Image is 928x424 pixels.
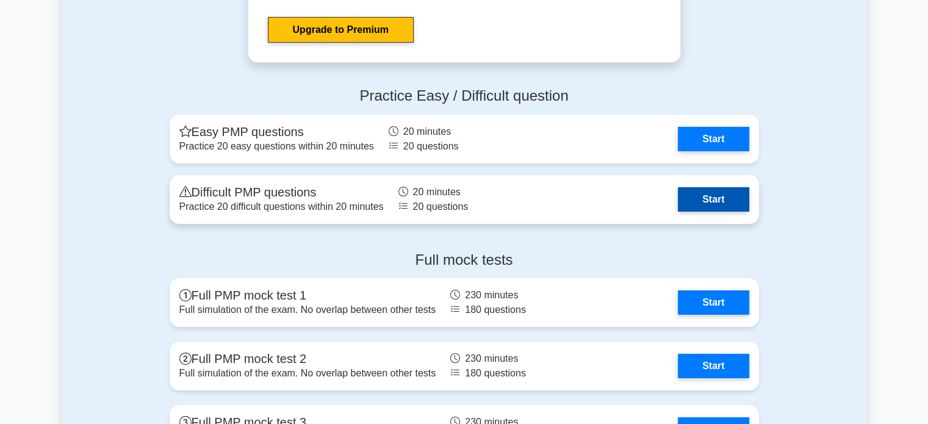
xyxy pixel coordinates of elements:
[678,127,749,151] a: Start
[268,17,414,43] a: Upgrade to Premium
[678,290,749,315] a: Start
[170,251,759,269] h4: Full mock tests
[678,187,749,212] a: Start
[170,87,759,105] h4: Practice Easy / Difficult question
[678,354,749,378] a: Start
